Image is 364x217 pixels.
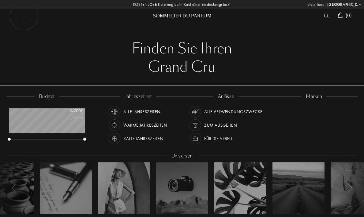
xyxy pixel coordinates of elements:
img: usage_season_cold_white.svg [110,134,119,143]
img: usage_season_hot_white.svg [110,121,119,129]
div: budget [35,93,59,100]
img: usage_season_average_white.svg [110,107,119,116]
img: search_icn_white.svg [324,14,328,18]
img: arr_left.svg [348,184,353,192]
img: usage_occasion_party_white.svg [191,121,200,129]
div: Alle Verwendungszwecke [204,106,262,118]
div: jahreszeiten [120,93,156,100]
span: ( 0 ) [346,12,352,19]
div: Für die Arbeit [204,133,232,144]
div: 0 - 200 £ [53,108,83,114]
div: Finden Sie Ihren [14,40,350,58]
div: Alle Jahreszeiten [123,106,160,118]
div: Grand Cru [14,58,350,76]
img: burger_white.png [9,2,38,31]
div: Kalte Jahreszeiten [123,133,163,144]
div: anlässe [214,93,238,100]
div: Universen [167,153,197,160]
img: usage_occasion_work_white.svg [191,134,200,143]
div: Warme Jahreszeiten [123,119,167,131]
div: Zum Ausgehen [204,119,237,131]
img: cart_white.svg [338,13,343,18]
img: arr_left.svg [12,184,17,192]
div: /50mL [53,114,83,121]
div: marken [302,93,326,100]
img: usage_occasion_all_white.svg [191,107,200,116]
span: Lieferland: [308,2,326,8]
div: Sommelier du Parfum [145,13,219,19]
